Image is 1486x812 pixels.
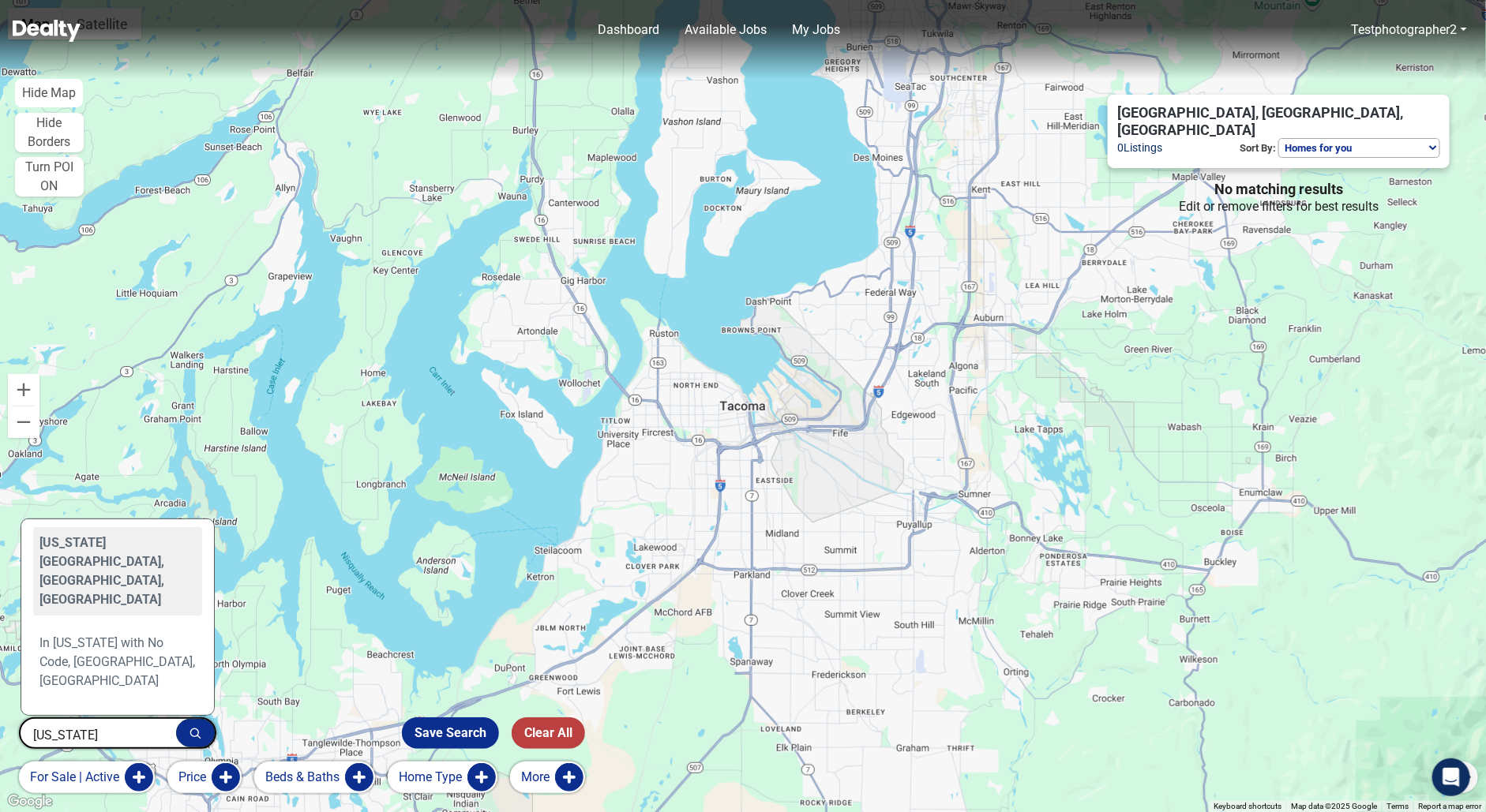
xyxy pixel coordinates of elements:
input: Search... [21,719,176,750]
div: In [US_STATE] with No Code, [GEOGRAPHIC_DATA], [GEOGRAPHIC_DATA] [33,627,202,697]
a: Testphotographer2 [1352,22,1458,37]
iframe: BigID CMP Widget [8,765,55,812]
button: Zoom in [8,374,39,406]
button: for sale | active [19,761,155,793]
p: Sort By: [1237,138,1278,159]
div: Outside [US_STATE], [GEOGRAPHIC_DATA], [GEOGRAPHIC_DATA] [33,709,202,778]
button: Beds & Baths [254,761,375,793]
button: Home Type [388,761,497,793]
a: Testphotographer2 [1345,14,1473,46]
span: [GEOGRAPHIC_DATA], [GEOGRAPHIC_DATA], [GEOGRAPHIC_DATA] [1117,104,1421,138]
p: Edit or remove filters for best results [1108,197,1450,216]
button: Clear All [512,717,585,749]
div: [US_STATE][GEOGRAPHIC_DATA], [GEOGRAPHIC_DATA], [GEOGRAPHIC_DATA] [33,527,202,616]
button: Turn POI ON [15,157,84,196]
button: Zoom out [8,406,39,438]
button: Save Search [402,717,499,749]
img: Dealty - Buy, Sell & Rent Homes [13,20,81,42]
a: Available Jobs [678,14,773,46]
a: My Jobs [786,14,846,46]
span: 0 Listings [1117,139,1162,158]
button: More [510,761,585,793]
button: Hide Map [15,79,83,107]
a: Dashboard [591,14,666,46]
button: Price [167,761,242,793]
div: Open Intercom Messenger [1432,758,1470,796]
h4: No matching results [1108,181,1450,198]
button: Hide Borders [15,113,84,152]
